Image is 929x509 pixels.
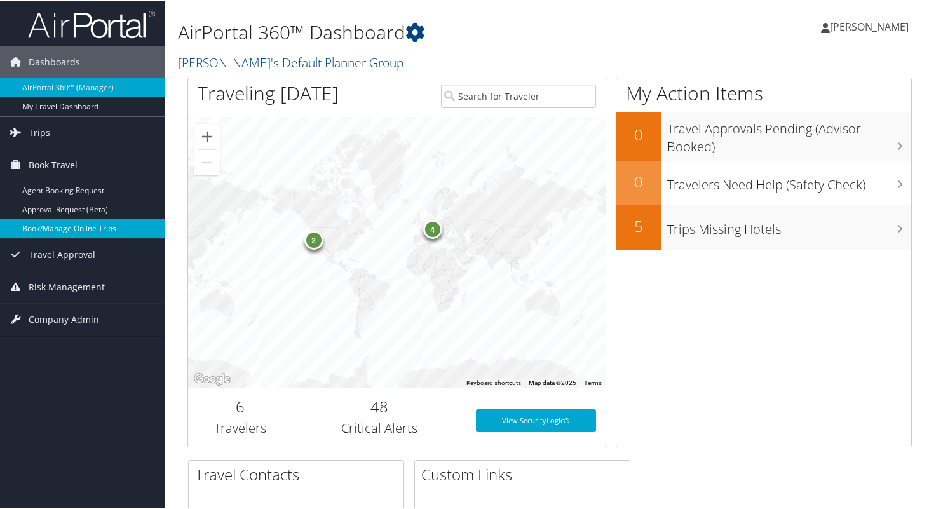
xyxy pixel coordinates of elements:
[667,213,911,237] h3: Trips Missing Hotels
[191,370,233,386] a: Open this area in Google Maps (opens a new window)
[421,463,630,484] h2: Custom Links
[616,159,911,204] a: 0Travelers Need Help (Safety Check)
[198,79,339,105] h1: Traveling [DATE]
[616,204,911,248] a: 5Trips Missing Hotels
[29,45,80,77] span: Dashboards
[191,370,233,386] img: Google
[28,8,155,38] img: airportal-logo.png
[423,219,442,238] div: 4
[198,418,283,436] h3: Travelers
[194,123,220,148] button: Zoom in
[616,214,661,236] h2: 5
[29,238,95,269] span: Travel Approval
[441,83,596,107] input: Search for Traveler
[476,408,596,431] a: View SecurityLogic®
[178,18,674,44] h1: AirPortal 360™ Dashboard
[616,111,911,159] a: 0Travel Approvals Pending (Advisor Booked)
[302,418,457,436] h3: Critical Alerts
[178,53,407,70] a: [PERSON_NAME]'s Default Planner Group
[830,18,909,32] span: [PERSON_NAME]
[194,149,220,174] button: Zoom out
[667,112,911,154] h3: Travel Approvals Pending (Advisor Booked)
[29,148,78,180] span: Book Travel
[616,170,661,191] h2: 0
[302,395,457,416] h2: 48
[667,168,911,193] h3: Travelers Need Help (Safety Check)
[616,79,911,105] h1: My Action Items
[529,378,576,385] span: Map data ©2025
[29,302,99,334] span: Company Admin
[466,377,521,386] button: Keyboard shortcuts
[198,395,283,416] h2: 6
[195,463,403,484] h2: Travel Contacts
[821,6,921,44] a: [PERSON_NAME]
[616,123,661,144] h2: 0
[584,378,602,385] a: Terms (opens in new tab)
[304,229,323,248] div: 2
[29,116,50,147] span: Trips
[29,270,105,302] span: Risk Management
